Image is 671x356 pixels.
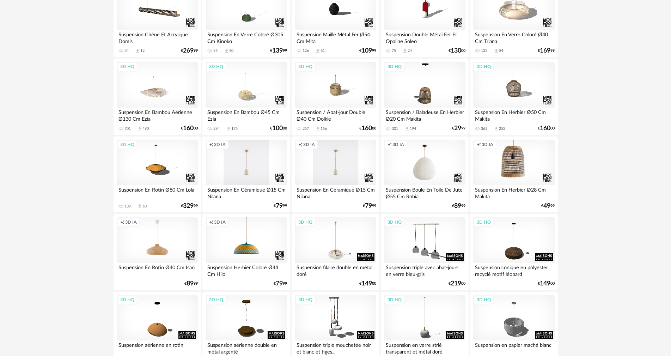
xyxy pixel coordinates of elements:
[359,126,376,131] div: € 00
[392,48,396,53] div: 75
[321,48,325,53] div: 61
[315,48,321,54] span: Download icon
[209,142,213,147] span: Creation icon
[224,48,229,54] span: Download icon
[292,214,379,290] a: 3D HQ Suspension filaire double en métal doré €14900
[474,218,494,227] div: 3D HQ
[384,340,465,355] div: Suspension en verre strié transparent et métal doré
[274,204,287,209] div: € 99
[181,204,198,209] div: € 99
[295,185,376,199] div: Suspension En Céramique Ø15 Cm Nilana
[206,295,226,304] div: 3D HQ
[114,214,201,290] a: Creation icon 3D IA Suspension En Rotin Ø40 Cm Isao €8999
[384,62,405,71] div: 3D HQ
[117,295,138,304] div: 3D HQ
[124,126,131,131] div: 701
[449,281,465,286] div: € 00
[402,48,408,54] span: Download icon
[213,48,218,53] div: 95
[292,59,379,135] a: 3D HQ Suspension / Abat-jour Double Ø40 Cm Dolkie 257 Download icon 156 €16000
[384,263,465,277] div: Suspension triple avec abat-jours en verre bleu-gris
[276,204,283,209] span: 79
[206,185,287,199] div: Suspension En Céramique Ø15 Cm Nilana
[315,126,321,131] span: Download icon
[538,126,555,131] div: € 00
[229,48,233,53] div: 50
[474,295,494,304] div: 3D HQ
[140,48,145,53] div: 12
[361,281,372,286] span: 149
[540,48,550,53] span: 169
[181,48,198,53] div: € 99
[137,204,142,209] span: Download icon
[381,137,468,213] a: Creation icon 3D IA Suspension Boule En Toile De Jute Ø55 Cm Robia €8999
[454,204,461,209] span: 89
[114,59,201,135] a: 3D HQ Suspension En Bambou Aérienne Ø130 Cm Ezia 701 Download icon 490 €16000
[272,126,283,131] span: 100
[449,48,465,53] div: € 00
[410,126,416,131] div: 194
[384,185,465,199] div: Suspension Boule En Toile De Jute Ø55 Cm Robia
[206,108,287,122] div: Suspension En Bambou Ø45 Cm Ezia
[499,48,503,53] div: 54
[124,204,131,209] div: 139
[451,281,461,286] span: 219
[142,126,149,131] div: 490
[473,340,554,355] div: Suspension en papier maché blanc
[295,340,376,355] div: Suspension triple mouchetée noir et blanc et tiges...
[117,340,198,355] div: Suspension aérienne en rotin
[499,126,505,131] div: 252
[359,48,376,53] div: € 99
[117,108,198,122] div: Suspension En Bambou Aérienne Ø130 Cm Ezia
[142,204,147,209] div: 63
[270,126,287,131] div: € 00
[477,142,481,147] span: Creation icon
[303,142,315,147] span: 3D IA
[226,126,231,131] span: Download icon
[206,62,226,71] div: 3D HQ
[540,281,550,286] span: 149
[384,218,405,227] div: 3D HQ
[408,48,412,53] div: 24
[473,263,554,277] div: Suspension conique en polyester recyclé motif léopard
[538,48,555,53] div: € 99
[117,140,138,149] div: 3D HQ
[184,281,198,286] div: € 99
[359,281,376,286] div: € 00
[135,48,140,54] span: Download icon
[183,48,194,53] span: 269
[361,126,372,131] span: 160
[481,48,487,53] div: 125
[363,204,376,209] div: € 99
[295,218,316,227] div: 3D HQ
[202,137,290,213] a: Creation icon 3D IA Suspension En Céramique Ø15 Cm Nilana €7999
[120,219,124,225] span: Creation icon
[292,137,379,213] a: Creation icon 3D IA Suspension En Céramique Ø15 Cm Nilana €7999
[543,204,550,209] span: 49
[474,62,494,71] div: 3D HQ
[404,126,410,131] span: Download icon
[183,204,194,209] span: 329
[538,281,555,286] div: € 00
[303,48,309,53] div: 126
[473,30,554,44] div: Suspension En Verre Coloré Ø40 Cm Triana
[231,126,238,131] div: 175
[473,185,554,199] div: Suspension En Herbier Ø28 Cm Makita
[494,126,499,131] span: Download icon
[384,30,465,44] div: Suspension Double Métal Fer Et Opaline Soleo
[124,48,129,53] div: 34
[494,48,499,54] span: Download icon
[540,126,550,131] span: 160
[473,108,554,122] div: Suspension En Herbier Ø50 Cm Makita
[117,30,198,44] div: Suspension Chêne Et Acrylique Domis
[388,142,392,147] span: Creation icon
[206,340,287,355] div: Suspension aérienne double en métal argenté
[451,48,461,53] span: 130
[137,126,142,131] span: Download icon
[482,142,493,147] span: 3D IA
[181,126,198,131] div: € 00
[183,126,194,131] span: 160
[298,142,303,147] span: Creation icon
[272,48,283,53] span: 139
[117,263,198,277] div: Suspension En Rotin Ø40 Cm Isao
